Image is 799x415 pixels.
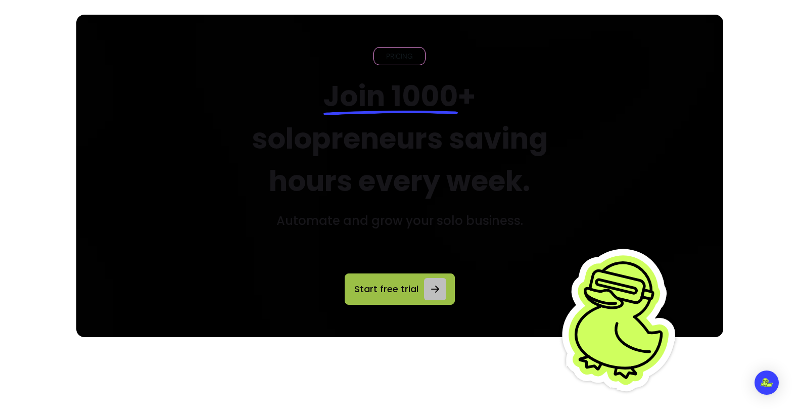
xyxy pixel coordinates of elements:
[353,282,420,296] span: Start free trial
[276,213,523,229] h3: Automate and grow your solo business.
[228,75,571,203] h2: + solopreneurs saving hours every week.
[345,273,455,305] a: Start free trial
[559,231,685,408] img: Fluum Duck sticker
[382,51,417,61] span: PRICING
[755,371,779,395] div: Open Intercom Messenger
[323,76,458,116] span: Join 1000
